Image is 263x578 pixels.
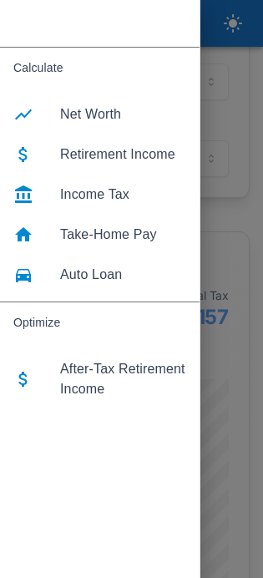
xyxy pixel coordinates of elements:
span: Take-Home Pay [60,225,186,245]
span: Auto Loan [60,265,186,285]
span: Income Tax [60,185,186,205]
span: Retirement Income [60,144,186,165]
span: After-Tax Retirement Income [60,359,186,399]
span: Net Worth [60,104,186,124]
